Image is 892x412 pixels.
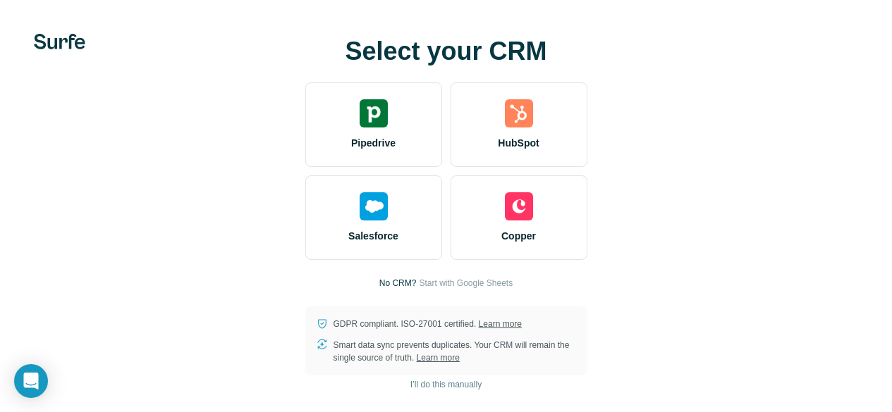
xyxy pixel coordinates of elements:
[360,99,388,127] img: pipedrive's logo
[505,192,533,220] img: copper's logo
[334,339,576,364] p: Smart data sync prevents duplicates. Your CRM will remain the single source of truth.
[305,37,587,65] h1: Select your CRM
[14,364,48,398] div: Open Intercom Messenger
[410,378,482,391] span: I’ll do this manually
[498,136,539,150] span: HubSpot
[351,136,396,150] span: Pipedrive
[401,374,491,395] button: I’ll do this manually
[505,99,533,127] img: hubspot's logo
[334,318,522,330] p: GDPR compliant. ISO-27001 certified.
[360,192,388,220] img: salesforce's logo
[348,229,398,243] span: Salesforce
[417,353,460,363] a: Learn more
[34,34,85,49] img: Surfe's logo
[379,277,417,289] p: No CRM?
[419,277,513,289] button: Start with Google Sheets
[501,229,536,243] span: Copper
[479,319,522,329] a: Learn more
